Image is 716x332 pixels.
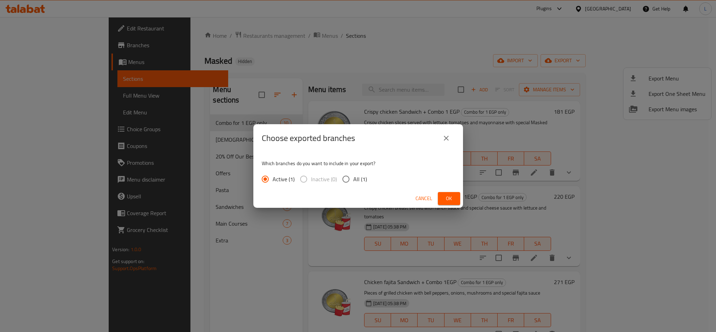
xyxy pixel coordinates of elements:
span: All (1) [353,175,367,183]
span: Ok [443,194,455,203]
button: Cancel [413,192,435,205]
button: Ok [438,192,460,205]
p: Which branches do you want to include in your export? [262,160,455,167]
span: Inactive (0) [311,175,337,183]
h2: Choose exported branches [262,133,355,144]
span: Active (1) [273,175,295,183]
span: Cancel [415,194,432,203]
button: close [438,130,455,147]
